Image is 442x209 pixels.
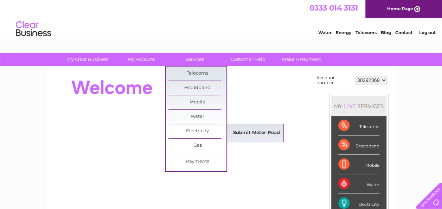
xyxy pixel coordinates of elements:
[168,66,226,81] a: Telecoms
[395,30,412,35] a: Contact
[166,53,224,66] a: Services
[168,110,226,124] a: Water
[309,4,358,12] a: 0333 014 3131
[355,30,377,35] a: Telecoms
[315,74,353,87] td: Account number
[168,124,226,138] a: Electricity
[338,174,379,194] div: Water
[168,95,226,109] a: Mobile
[112,53,170,66] a: My Account
[336,30,351,35] a: Energy
[273,53,331,66] a: Make A Payment
[219,53,277,66] a: Customer Help
[338,135,379,155] div: Broadband
[338,155,379,174] div: Mobile
[419,30,435,35] a: Log out
[338,116,379,135] div: Telecoms
[228,126,286,140] a: Submit Meter Read
[342,103,357,109] div: LIVE
[168,155,226,169] a: Payments
[381,30,391,35] a: Blog
[55,4,387,34] div: Clear Business is a trading name of Verastar Limited (registered in [GEOGRAPHIC_DATA] No. 3667643...
[331,96,386,116] div: MY SERVICES
[318,30,332,35] a: Water
[168,81,226,95] a: Broadband
[15,18,51,40] img: logo.png
[168,139,226,153] a: Gas
[59,53,117,66] a: My Clear Business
